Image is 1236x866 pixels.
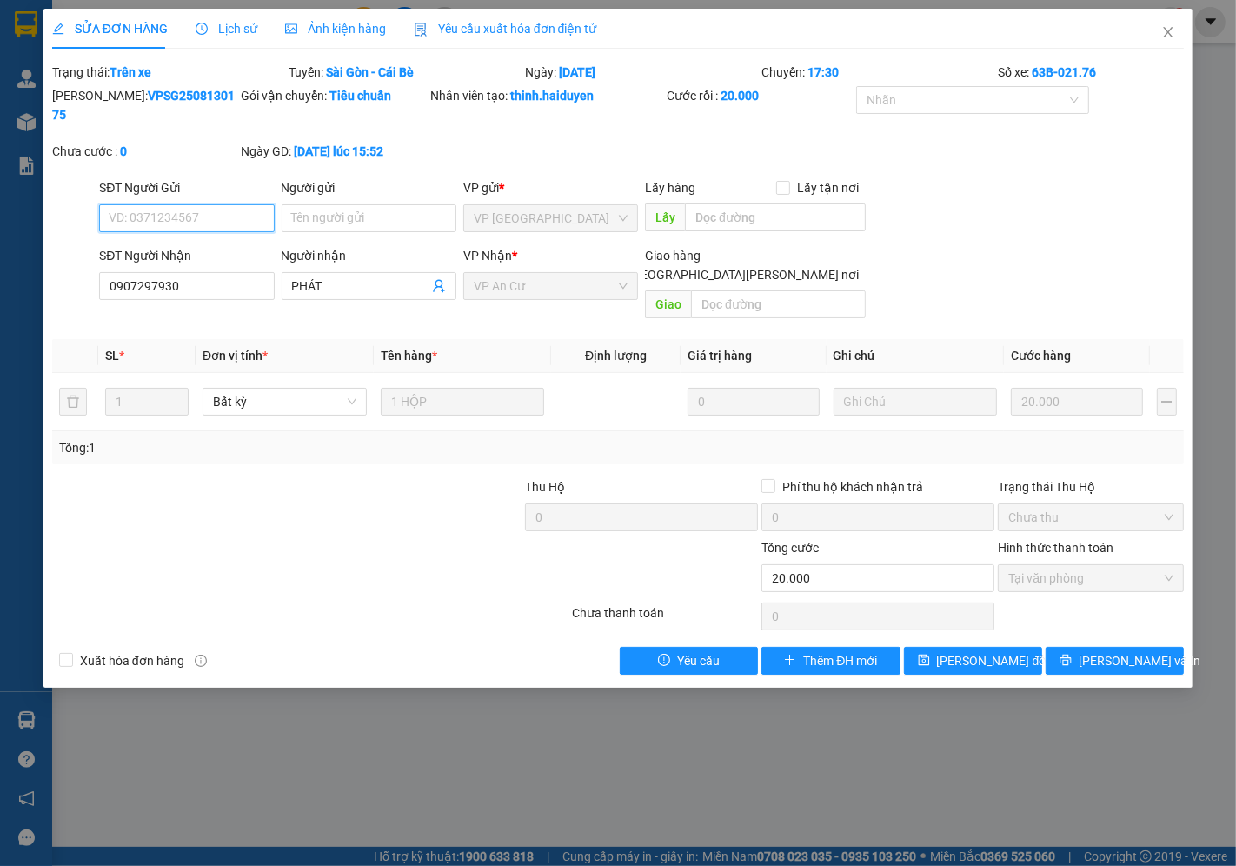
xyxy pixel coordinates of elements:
[73,651,191,670] span: Xuất hóa đơn hàng
[52,142,238,161] div: Chưa cước :
[52,22,168,36] span: SỬA ĐƠN HÀNG
[621,265,866,284] span: [GEOGRAPHIC_DATA][PERSON_NAME] nơi
[463,178,638,197] div: VP gửi
[474,205,628,231] span: VP Sài Gòn
[1060,654,1072,668] span: printer
[414,23,428,37] img: icon
[918,654,930,668] span: save
[1008,565,1173,591] span: Tại văn phòng
[1161,25,1175,39] span: close
[645,290,691,318] span: Giao
[430,86,663,105] div: Nhân viên tạo:
[463,249,512,263] span: VP Nhận
[1032,65,1096,79] b: 63B-021.76
[667,86,853,105] div: Cước rồi :
[784,654,796,668] span: plus
[285,22,386,36] span: Ảnh kiện hàng
[523,63,760,82] div: Ngày:
[295,144,384,158] b: [DATE] lúc 15:52
[213,389,356,415] span: Bất kỳ
[1144,9,1193,57] button: Close
[1008,504,1173,530] span: Chưa thu
[807,65,839,79] b: 17:30
[685,203,866,231] input: Dọc đường
[658,654,670,668] span: exclamation-circle
[998,541,1113,555] label: Hình thức thanh toán
[287,63,523,82] div: Tuyến:
[326,65,414,79] b: Sài Gòn - Cái Bè
[645,203,685,231] span: Lấy
[677,651,720,670] span: Yêu cầu
[110,65,151,79] b: Trên xe
[996,63,1186,82] div: Số xe:
[242,86,428,105] div: Gói vận chuyển:
[904,647,1042,675] button: save[PERSON_NAME] đổi
[99,178,274,197] div: SĐT Người Gửi
[330,89,392,103] b: Tiêu chuẩn
[645,249,701,263] span: Giao hàng
[803,651,877,670] span: Thêm ĐH mới
[620,647,758,675] button: exclamation-circleYêu cầu
[834,388,998,416] input: Ghi Chú
[1046,647,1184,675] button: printer[PERSON_NAME] và In
[52,23,64,35] span: edit
[99,246,274,265] div: SĐT Người Nhận
[105,349,119,363] span: SL
[827,339,1005,373] th: Ghi chú
[432,279,446,293] span: user-add
[1011,349,1071,363] span: Cước hàng
[775,477,930,496] span: Phí thu hộ khách nhận trả
[790,178,866,197] span: Lấy tận nơi
[691,290,866,318] input: Dọc đường
[196,23,208,35] span: clock-circle
[1157,388,1178,416] button: plus
[50,63,287,82] div: Trạng thái:
[203,349,268,363] span: Đơn vị tính
[510,89,594,103] b: thinh.haiduyen
[761,541,819,555] span: Tổng cước
[1011,388,1142,416] input: 0
[285,23,297,35] span: picture
[195,655,207,667] span: info-circle
[196,22,257,36] span: Lịch sử
[474,273,628,299] span: VP An Cư
[585,349,647,363] span: Định lượng
[688,388,819,416] input: 0
[282,178,456,197] div: Người gửi
[242,142,428,161] div: Ngày GD:
[761,647,900,675] button: plusThêm ĐH mới
[52,86,238,124] div: [PERSON_NAME]:
[571,603,761,634] div: Chưa thanh toán
[760,63,996,82] div: Chuyến:
[381,388,545,416] input: VD: Bàn, Ghế
[381,349,437,363] span: Tên hàng
[59,388,87,416] button: delete
[120,144,127,158] b: 0
[1079,651,1200,670] span: [PERSON_NAME] và In
[688,349,752,363] span: Giá trị hàng
[282,246,456,265] div: Người nhận
[937,651,1049,670] span: [PERSON_NAME] đổi
[559,65,595,79] b: [DATE]
[414,22,597,36] span: Yêu cầu xuất hóa đơn điện tử
[525,480,565,494] span: Thu Hộ
[59,438,478,457] div: Tổng: 1
[998,477,1184,496] div: Trạng thái Thu Hộ
[645,181,695,195] span: Lấy hàng
[721,89,759,103] b: 20.000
